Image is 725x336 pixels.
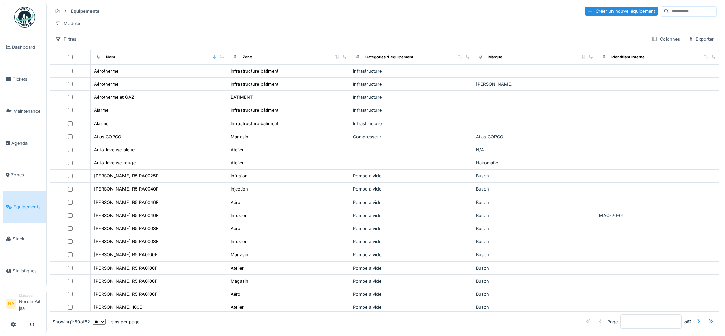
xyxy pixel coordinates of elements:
div: [PERSON_NAME] R5 RA0040F [94,212,159,219]
div: Magasin [231,278,248,284]
div: Busch [476,225,593,232]
div: Identifiant interne [611,54,645,60]
div: Infrastructure [353,120,470,127]
div: Atelier [231,265,244,271]
span: Équipements [13,204,44,210]
div: Infusion [231,238,248,245]
div: Pompe a vide [353,225,470,232]
div: Infrastructure [353,81,470,87]
img: Badge_color-CXgf-gQk.svg [14,7,35,28]
div: Nom [106,54,115,60]
div: Busch [476,199,593,206]
div: Aérotherme et GAZ [94,94,134,100]
span: Zones [11,172,44,178]
div: N/A [476,147,593,153]
div: [PERSON_NAME] R5 RA0025F [94,173,159,179]
div: Infrastructure [353,68,470,74]
div: Busch [476,238,593,245]
div: [PERSON_NAME] R5 RA0040F [94,199,159,206]
div: Alarme [94,107,108,113]
div: Infusion [231,212,248,219]
div: Aéro [231,199,241,206]
span: Dashboard [12,44,44,51]
div: Pompe a vide [353,278,470,284]
div: Infrastructure bâtiment [231,81,278,87]
div: Pompe a vide [353,291,470,297]
div: Atelier [231,147,244,153]
div: Page [607,318,618,325]
a: Maintenance [3,95,46,127]
span: Agenda [11,140,44,147]
div: Créer un nouvel équipement [585,7,658,16]
div: Aérotherme [94,81,118,87]
div: Marque [488,54,502,60]
div: [PERSON_NAME] R5 RA0063F [94,225,159,232]
div: Alarme [94,120,108,127]
div: Busch [476,304,593,311]
div: Colonnes [649,34,683,44]
div: Showing 1 - 50 of 82 [53,318,90,325]
div: Busch [476,278,593,284]
div: BATIMENT [231,94,253,100]
div: Injection [231,186,248,192]
div: [PERSON_NAME] [476,81,593,87]
span: Statistiques [13,268,44,274]
div: [PERSON_NAME] R5 RA0100F [94,265,158,271]
a: Dashboard [3,31,46,63]
div: Atlas COPCO [94,133,121,140]
div: Pompe a vide [353,212,470,219]
div: Busch [476,251,593,258]
div: Hakomatic [476,160,593,166]
div: Catégories d'équipement [365,54,413,60]
div: Infrastructure bâtiment [231,68,278,74]
strong: of 2 [684,318,692,325]
div: Atelier [231,160,244,166]
div: Compresseur [353,133,470,140]
div: Pompe a vide [353,186,470,192]
div: Infrastructure [353,94,470,100]
div: Infrastructure [353,107,470,113]
div: [PERSON_NAME] R5 RA0100F [94,291,158,297]
a: Zones [3,159,46,191]
div: Zone [243,54,252,60]
div: [PERSON_NAME] 100E [94,304,142,311]
strong: Équipements [68,8,102,14]
div: [PERSON_NAME] R5 RA0100F [94,278,158,284]
div: [PERSON_NAME] R5 RA0040F [94,186,159,192]
li: Nordin Ait jaa [19,293,44,314]
span: Tickets [13,76,44,83]
div: MAC-20-01 [599,212,716,219]
a: Tickets [3,63,46,95]
div: Busch [476,173,593,179]
div: Exporter [684,34,717,44]
div: Atelier [231,304,244,311]
div: Aéro [231,225,241,232]
div: items per page [93,318,139,325]
div: Pompe a vide [353,199,470,206]
div: Modèles [52,19,85,29]
div: Auto-laveuse bleue [94,147,135,153]
a: Agenda [3,127,46,159]
div: Pompe a vide [353,238,470,245]
div: Pompe a vide [353,251,470,258]
div: Aéro [231,291,241,297]
a: Stock [3,223,46,255]
div: Infusion [231,173,248,179]
div: Aérotherme [94,68,118,74]
div: Infrastructure bâtiment [231,107,278,113]
div: Busch [476,265,593,271]
div: Infrastructure bâtiment [231,120,278,127]
div: Pompe a vide [353,265,470,271]
li: NA [6,299,16,309]
div: Filtres [52,34,79,44]
div: [PERSON_NAME] R5 RA0100E [94,251,158,258]
div: Busch [476,212,593,219]
div: Pompe a vide [353,304,470,311]
span: Maintenance [13,108,44,115]
div: Pompe a vide [353,173,470,179]
div: Magasin [231,133,248,140]
span: Stock [13,236,44,242]
a: NA ManagerNordin Ait jaa [6,293,44,316]
div: Busch [476,186,593,192]
div: Manager [19,293,44,298]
